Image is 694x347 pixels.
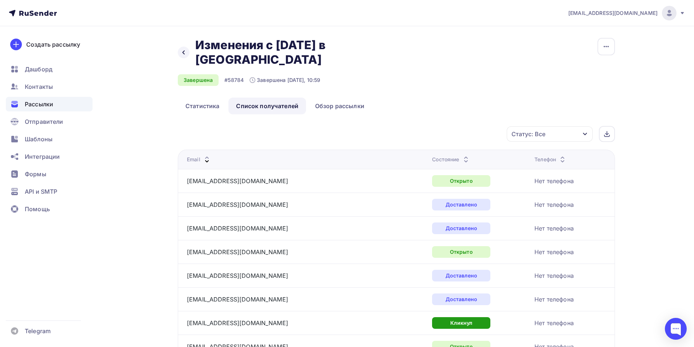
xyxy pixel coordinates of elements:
a: [EMAIL_ADDRESS][DOMAIN_NAME] [187,248,288,256]
button: Статус: Все [506,126,593,142]
a: [EMAIL_ADDRESS][DOMAIN_NAME] [568,6,685,20]
span: Интеграции [25,152,60,161]
span: Отправители [25,117,63,126]
div: Открыто [432,175,490,187]
span: Шаблоны [25,135,52,143]
a: [EMAIL_ADDRESS][DOMAIN_NAME] [187,319,288,327]
div: Завершена [DATE], 10:59 [250,76,320,84]
div: Доставлено [432,222,490,234]
div: Завершена [178,74,219,86]
span: Telegram [25,327,51,335]
div: Нет телефона [534,319,574,327]
div: Доставлено [432,199,490,210]
a: Статистика [178,98,227,114]
div: Кликнул [432,317,490,329]
span: Контакты [25,82,53,91]
div: Нет телефона [534,271,574,280]
div: Нет телефона [534,248,574,256]
a: [EMAIL_ADDRESS][DOMAIN_NAME] [187,177,288,185]
div: #58784 [224,76,244,84]
div: Нет телефона [534,200,574,209]
div: Открыто [432,246,490,258]
a: [EMAIL_ADDRESS][DOMAIN_NAME] [187,201,288,208]
div: Нет телефона [534,177,574,185]
a: [EMAIL_ADDRESS][DOMAIN_NAME] [187,225,288,232]
div: Email [187,156,211,163]
span: [EMAIL_ADDRESS][DOMAIN_NAME] [568,9,658,17]
a: Рассылки [6,97,93,111]
a: Шаблоны [6,132,93,146]
a: Дашборд [6,62,93,76]
span: API и SMTP [25,187,57,196]
span: Рассылки [25,100,53,109]
span: Помощь [25,205,50,213]
div: Доставлено [432,270,490,281]
div: Телефон [534,156,567,163]
div: Статус: Все [511,130,545,138]
div: Нет телефона [534,224,574,233]
span: Формы [25,170,46,178]
div: Нет телефона [534,295,574,304]
a: Формы [6,167,93,181]
div: Состояние [432,156,470,163]
div: Доставлено [432,293,490,305]
span: Дашборд [25,65,52,74]
a: Список получателей [228,98,306,114]
a: Контакты [6,79,93,94]
a: Отправители [6,114,93,129]
a: Обзор рассылки [307,98,372,114]
h2: Изменения с [DATE] в [GEOGRAPHIC_DATA] [195,38,415,67]
a: [EMAIL_ADDRESS][DOMAIN_NAME] [187,296,288,303]
a: [EMAIL_ADDRESS][DOMAIN_NAME] [187,272,288,279]
div: Создать рассылку [26,40,80,49]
